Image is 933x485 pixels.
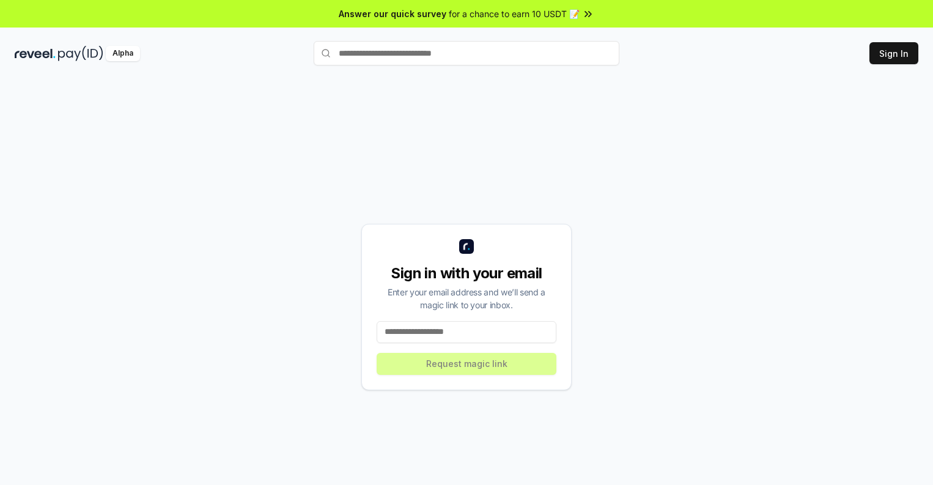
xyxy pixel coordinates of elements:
[339,7,446,20] span: Answer our quick survey
[15,46,56,61] img: reveel_dark
[869,42,918,64] button: Sign In
[58,46,103,61] img: pay_id
[106,46,140,61] div: Alpha
[377,286,556,311] div: Enter your email address and we’ll send a magic link to your inbox.
[449,7,580,20] span: for a chance to earn 10 USDT 📝
[377,264,556,283] div: Sign in with your email
[459,239,474,254] img: logo_small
